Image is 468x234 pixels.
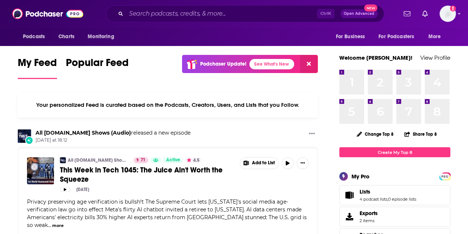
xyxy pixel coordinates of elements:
[23,32,45,42] span: Podcasts
[351,173,370,180] div: My Pro
[374,30,425,44] button: open menu
[423,30,450,44] button: open menu
[252,160,275,166] span: Add to List
[18,56,57,73] span: My Feed
[141,156,145,164] span: 71
[36,129,191,136] h3: released a new episode
[360,210,378,217] span: Exports
[36,129,131,136] a: All TWiT.tv Shows (Audio)
[163,157,183,163] a: Active
[360,197,387,202] a: 4 podcast lists
[240,158,279,169] button: Show More Button
[306,129,318,139] button: Show More Button
[126,8,317,20] input: Search podcasts, credits, & more...
[12,7,83,21] img: Podchaser - Follow, Share and Rate Podcasts
[342,211,357,222] span: Exports
[134,157,148,163] a: 71
[360,188,416,195] a: Lists
[76,187,89,192] div: [DATE]
[339,147,450,157] a: Create My Top 8
[52,223,64,229] button: more
[83,30,124,44] button: open menu
[336,32,365,42] span: For Business
[25,136,33,144] div: New Episode
[404,127,437,141] button: Share Top 8
[352,129,398,139] button: Change Top 8
[317,9,334,19] span: Ctrl K
[106,5,384,22] div: Search podcasts, credits, & more...
[54,30,79,44] a: Charts
[18,129,31,143] img: All TWiT.tv Shows (Audio)
[185,157,202,163] button: 4.5
[378,32,414,42] span: For Podcasters
[339,207,450,227] a: Exports
[428,32,441,42] span: More
[68,157,129,163] a: All [DOMAIN_NAME] Shows (Audio)
[364,4,377,11] span: New
[342,190,357,200] a: Lists
[440,6,456,22] span: Logged in as HavasAlexa
[200,61,246,67] p: Podchaser Update!
[249,59,294,69] a: See What's New
[440,6,456,22] img: User Profile
[297,157,309,169] button: Show More Button
[66,56,129,73] span: Popular Feed
[18,92,318,118] div: Your personalized Feed is curated based on the Podcasts, Creators, Users, and Lists that you Follow.
[388,197,416,202] a: 0 episode lists
[440,6,456,22] button: Show profile menu
[88,32,114,42] span: Monitoring
[450,6,456,11] svg: Add a profile image
[27,157,54,184] img: This Week in Tech 1045: The Juice Ain't Worth the Squeeze
[440,174,449,179] span: PRO
[18,30,54,44] button: open menu
[36,137,191,144] span: [DATE] at 18:12
[344,12,374,16] span: Open Advanced
[48,222,51,228] span: ...
[340,9,378,18] button: Open AdvancedNew
[360,218,378,223] span: 2 items
[360,188,370,195] span: Lists
[440,173,449,179] a: PRO
[330,30,374,44] button: open menu
[60,157,66,163] img: All TWiT.tv Shows (Audio)
[339,185,450,205] span: Lists
[60,165,223,184] span: This Week in Tech 1045: The Juice Ain't Worth the Squeeze
[60,165,235,184] a: This Week in Tech 1045: The Juice Ain't Worth the Squeeze
[66,56,129,79] a: Popular Feed
[339,54,413,61] a: Welcome [PERSON_NAME]!
[420,54,450,61] a: View Profile
[58,32,74,42] span: Charts
[401,7,413,20] a: Show notifications dropdown
[27,198,307,228] span: Privacy preserving age verification is bullsh!t The Supreme Court lets [US_STATE]'s social media ...
[18,56,57,79] a: My Feed
[419,7,431,20] a: Show notifications dropdown
[166,156,180,164] span: Active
